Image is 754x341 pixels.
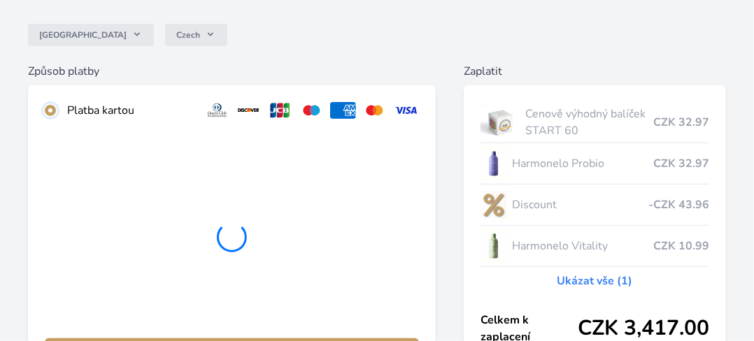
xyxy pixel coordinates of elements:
img: diners.svg [204,102,230,119]
img: discover.svg [236,102,262,119]
img: CLEAN_VITALITY_se_stinem_x-lo.jpg [481,228,507,263]
span: CZK 32.97 [653,114,709,131]
img: CLEAN_PROBIO_se_stinem_x-lo.jpg [481,146,507,181]
img: mc.svg [362,102,387,119]
span: CZK 32.97 [653,155,709,172]
img: jcb.svg [267,102,293,119]
button: Czech [165,24,227,46]
span: Harmonelo Probio [513,155,653,172]
span: CZK 3,417.00 [578,316,709,341]
span: Czech [176,29,200,41]
span: -CZK 43.96 [648,196,709,213]
span: [GEOGRAPHIC_DATA] [39,29,127,41]
h6: Zaplatit [464,63,726,80]
span: CZK 10.99 [653,238,709,254]
img: amex.svg [330,102,356,119]
h6: Způsob platby [28,63,436,80]
img: discount-lo.png [481,187,507,222]
img: maestro.svg [299,102,325,119]
a: Ukázat vše (1) [557,273,632,289]
button: [GEOGRAPHIC_DATA] [28,24,154,46]
div: Platba kartou [67,102,193,119]
img: visa.svg [393,102,419,119]
span: Harmonelo Vitality [513,238,653,254]
span: Discount [513,196,648,213]
span: Cenově výhodný balíček START 60 [526,106,653,139]
img: start.jpg [481,105,520,140]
